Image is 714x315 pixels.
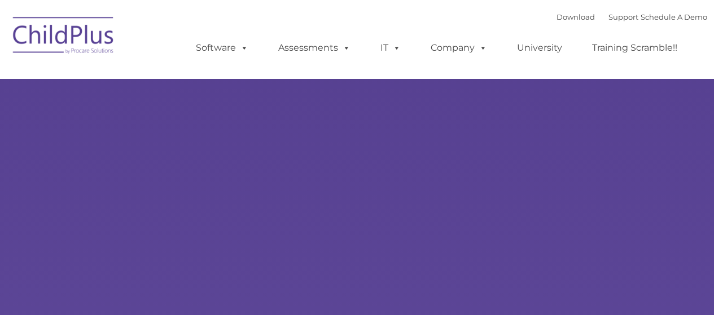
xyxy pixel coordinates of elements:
font: | [557,12,707,21]
a: Software [185,37,260,59]
a: Download [557,12,595,21]
a: Assessments [267,37,362,59]
img: ChildPlus by Procare Solutions [7,9,120,65]
a: Support [608,12,638,21]
a: Training Scramble!! [581,37,689,59]
a: Company [419,37,498,59]
a: IT [369,37,412,59]
a: University [506,37,573,59]
a: Schedule A Demo [641,12,707,21]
